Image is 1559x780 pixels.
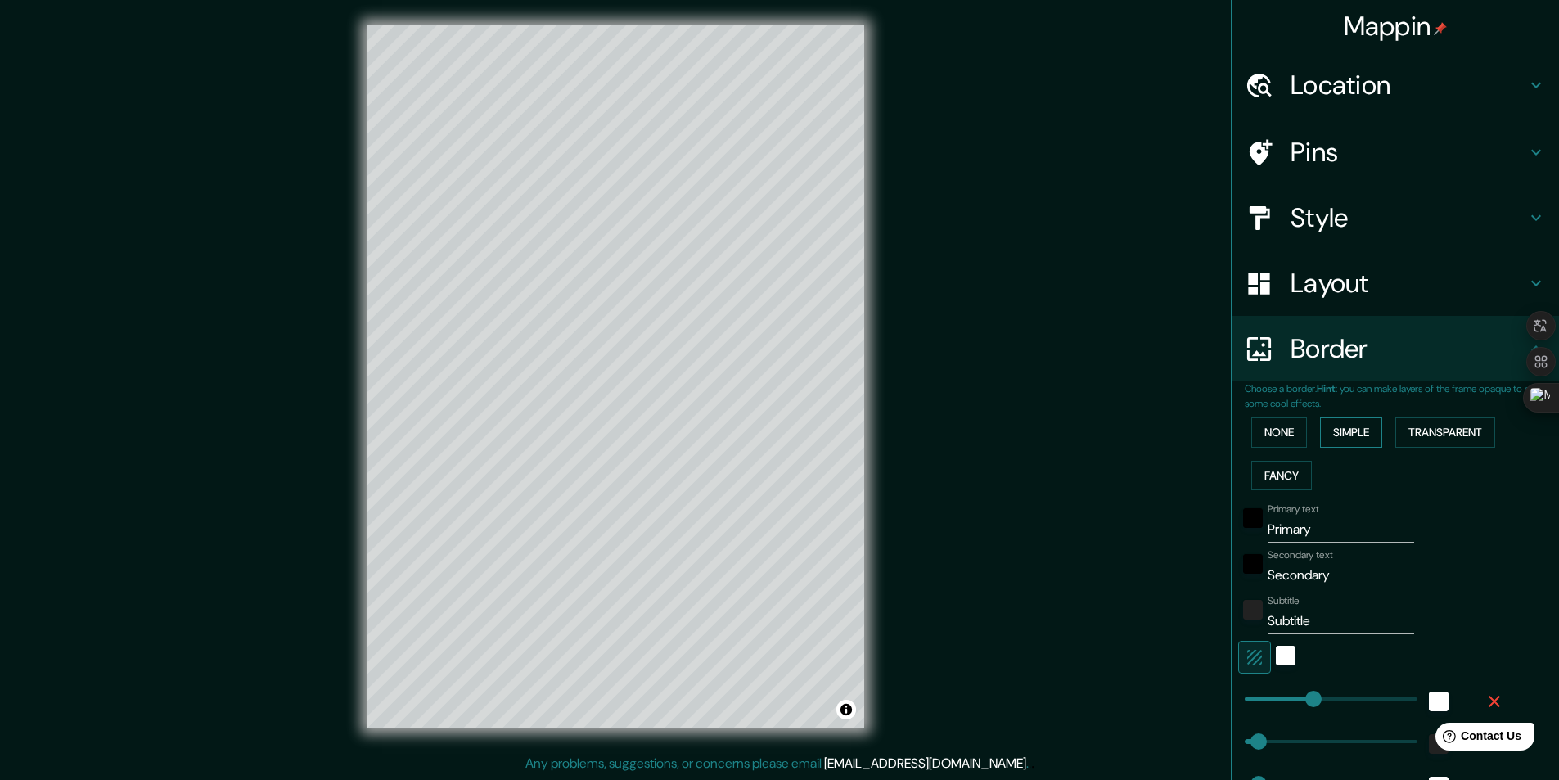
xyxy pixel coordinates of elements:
[1243,508,1263,528] button: black
[1317,382,1336,395] b: Hint
[1243,600,1263,620] button: color-222222
[1291,201,1526,234] h4: Style
[1232,52,1559,118] div: Location
[1245,381,1559,411] p: Choose a border. : you can make layers of the frame opaque to create some cool effects.
[1031,754,1034,773] div: .
[1291,267,1526,300] h4: Layout
[525,754,1029,773] p: Any problems, suggestions, or concerns please email .
[1232,316,1559,381] div: Border
[1413,716,1541,762] iframe: Help widget launcher
[1251,417,1307,448] button: None
[1243,554,1263,574] button: black
[1291,136,1526,169] h4: Pins
[1344,10,1448,43] h4: Mappin
[1291,69,1526,101] h4: Location
[1251,461,1312,491] button: Fancy
[824,755,1026,772] a: [EMAIL_ADDRESS][DOMAIN_NAME]
[1232,250,1559,316] div: Layout
[1268,503,1318,516] label: Primary text
[836,700,856,719] button: Toggle attribution
[1429,692,1449,711] button: white
[1291,332,1526,365] h4: Border
[1276,646,1295,665] button: white
[1268,594,1300,608] label: Subtitle
[1232,185,1559,250] div: Style
[1029,754,1031,773] div: .
[1434,22,1447,35] img: pin-icon.png
[1268,548,1333,562] label: Secondary text
[1395,417,1495,448] button: Transparent
[1320,417,1382,448] button: Simple
[1232,119,1559,185] div: Pins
